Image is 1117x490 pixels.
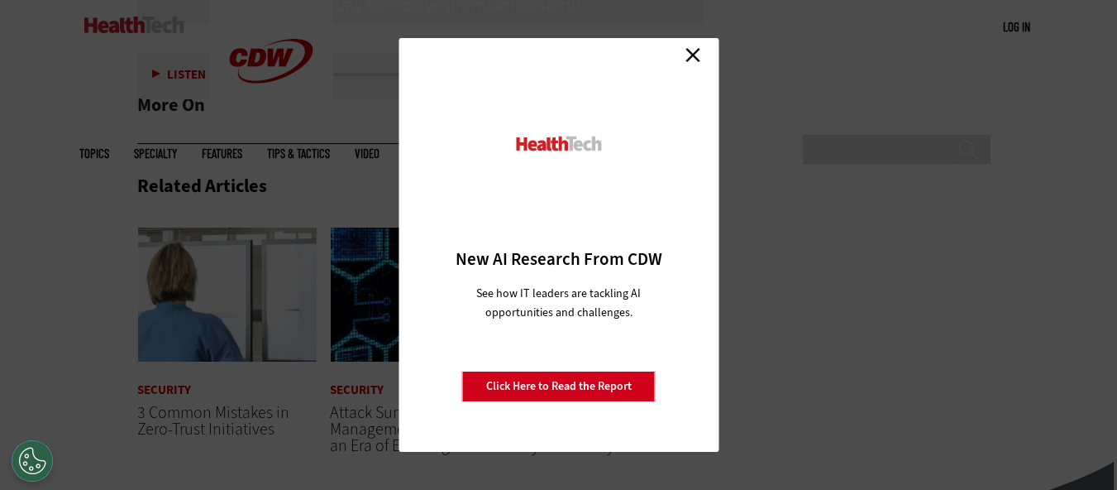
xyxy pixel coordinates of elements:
[427,247,690,271] h3: New AI Research From CDW
[513,135,604,152] img: HealthTech_0.png
[462,371,656,402] a: Click Here to Read the Report
[680,42,705,67] a: Close
[12,440,53,482] button: Open Preferences
[456,284,661,322] p: See how IT leaders are tackling AI opportunities and challenges.
[12,440,53,482] div: Cookies Settings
